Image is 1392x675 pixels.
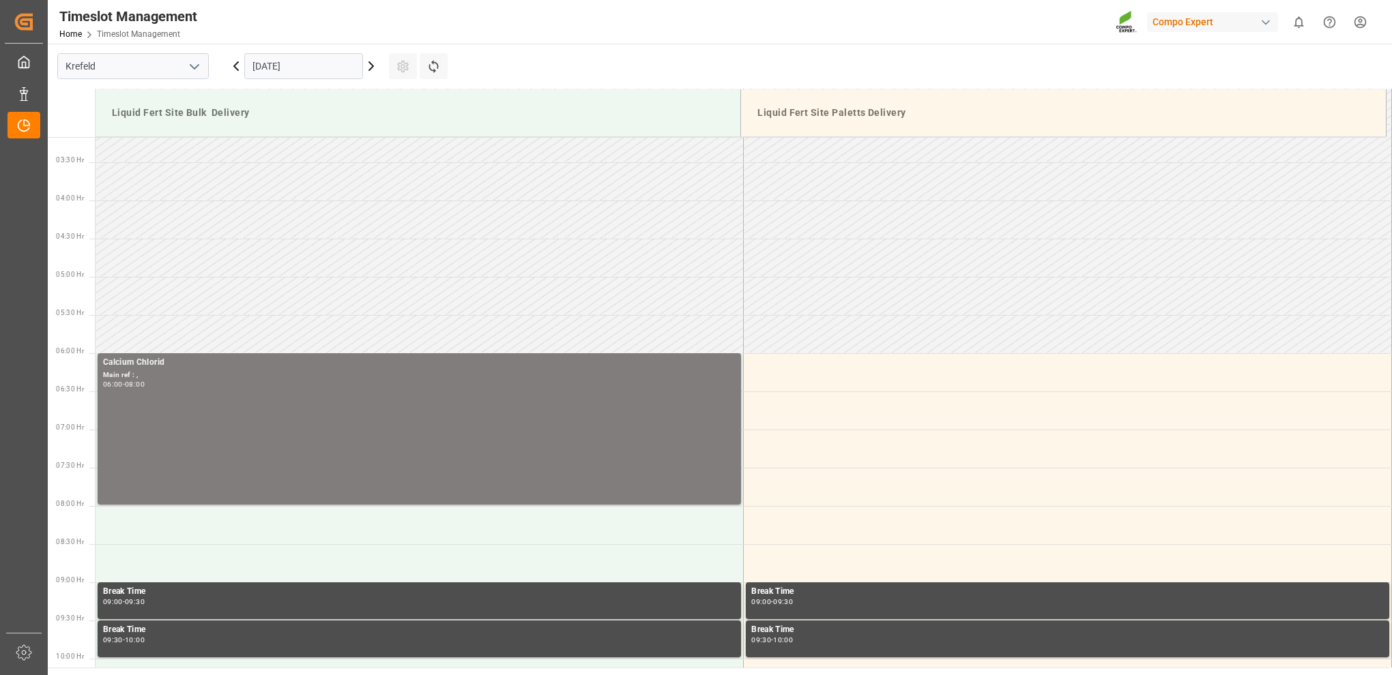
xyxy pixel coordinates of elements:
[103,370,736,381] div: Main ref : ,
[752,100,1375,125] div: Liquid Fert Site Paletts Delivery
[59,6,197,27] div: Timeslot Management
[751,585,1384,599] div: Break Time
[771,599,773,605] div: -
[57,53,209,79] input: Type to search/select
[56,232,84,240] span: 04:30 Hr
[56,385,84,393] span: 06:30 Hr
[56,347,84,355] span: 06:00 Hr
[103,381,123,387] div: 06:00
[125,599,145,605] div: 09:30
[1284,7,1314,37] button: show 0 new notifications
[751,637,771,643] div: 09:30
[244,53,363,79] input: DD.MM.YYYY
[103,623,736,637] div: Break Time
[751,599,771,605] div: 09:00
[56,538,84,545] span: 08:30 Hr
[106,100,729,125] div: Liquid Fert Site Bulk Delivery
[56,652,84,660] span: 10:00 Hr
[103,637,123,643] div: 09:30
[773,599,793,605] div: 09:30
[123,599,125,605] div: -
[123,637,125,643] div: -
[56,309,84,316] span: 05:30 Hr
[1314,7,1345,37] button: Help Center
[125,381,145,387] div: 08:00
[773,637,793,643] div: 10:00
[56,462,84,469] span: 07:30 Hr
[184,56,204,77] button: open menu
[125,637,145,643] div: 10:00
[1116,10,1137,34] img: Screenshot%202023-09-29%20at%2010.02.21.png_1712312052.png
[56,614,84,622] span: 09:30 Hr
[56,194,84,202] span: 04:00 Hr
[751,623,1384,637] div: Break Time
[59,29,82,39] a: Home
[56,271,84,278] span: 05:00 Hr
[56,576,84,584] span: 09:00 Hr
[103,599,123,605] div: 09:00
[103,585,736,599] div: Break Time
[1147,9,1284,35] button: Compo Expert
[56,500,84,507] span: 08:00 Hr
[123,381,125,387] div: -
[1147,12,1278,32] div: Compo Expert
[103,356,736,370] div: Calcium Chlorid
[56,156,84,164] span: 03:30 Hr
[771,637,773,643] div: -
[56,423,84,431] span: 07:00 Hr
